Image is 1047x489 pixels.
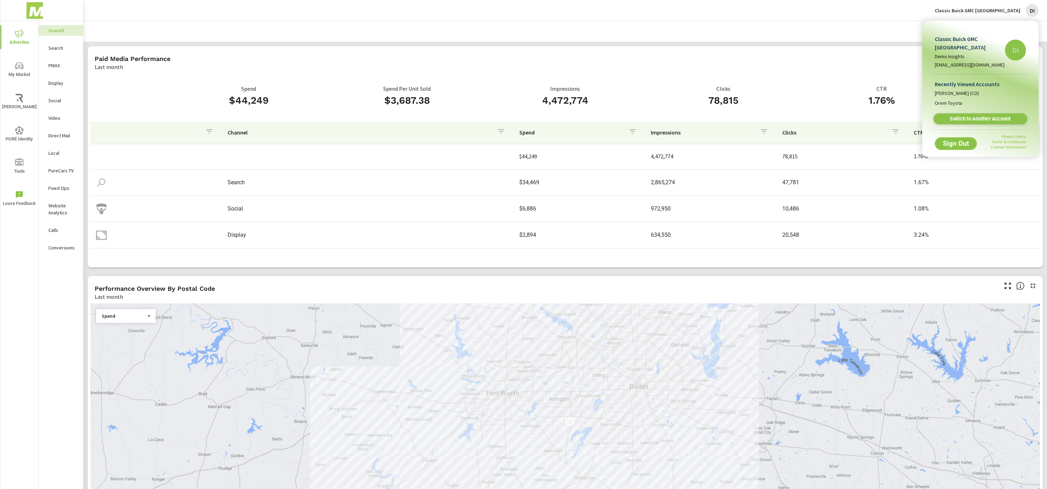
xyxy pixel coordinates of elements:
[1002,135,1026,139] a: Privacy Policy
[992,140,1026,144] a: Terms & Conditions
[935,80,1026,88] p: Recently Viewed Accounts
[933,113,1027,124] a: Switch to Another Account
[935,137,977,150] button: Sign Out
[1005,40,1026,61] div: DI
[935,99,962,106] span: Orem Toyota
[935,53,1005,60] p: Demo Insights
[935,90,979,97] span: [PERSON_NAME] (CO)
[991,145,1026,150] a: License Information
[935,35,1005,51] p: Classic Buick GMC [GEOGRAPHIC_DATA]
[940,140,971,147] span: Sign Out
[937,116,1023,122] span: Switch to Another Account
[935,61,1005,68] p: [EMAIL_ADDRESS][DOMAIN_NAME]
